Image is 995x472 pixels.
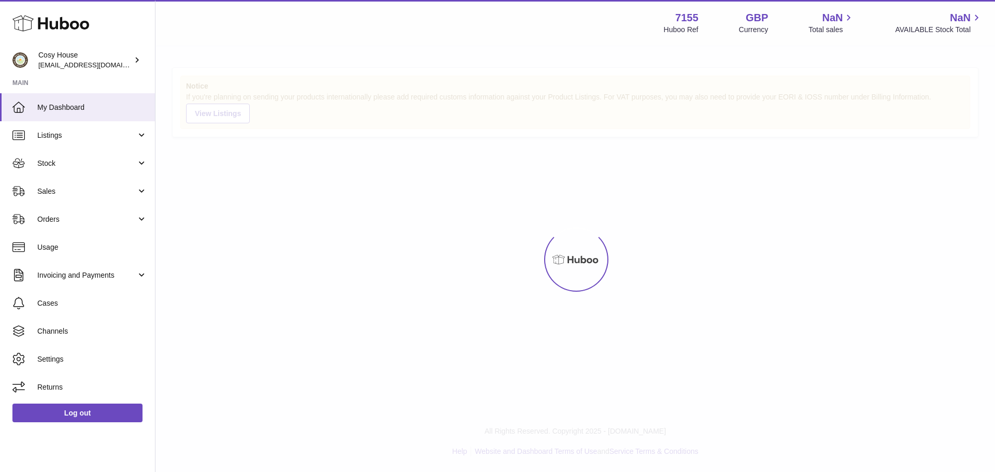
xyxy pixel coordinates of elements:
[895,25,983,35] span: AVAILABLE Stock Total
[37,242,147,252] span: Usage
[12,404,143,422] a: Log out
[37,326,147,336] span: Channels
[38,50,132,70] div: Cosy House
[37,382,147,392] span: Returns
[37,270,136,280] span: Invoicing and Payments
[37,354,147,364] span: Settings
[37,298,147,308] span: Cases
[950,11,971,25] span: NaN
[895,11,983,35] a: NaN AVAILABLE Stock Total
[822,11,843,25] span: NaN
[746,11,768,25] strong: GBP
[739,25,769,35] div: Currency
[808,25,855,35] span: Total sales
[37,131,136,140] span: Listings
[37,159,136,168] span: Stock
[12,52,28,68] img: info@wholesomegoods.com
[37,103,147,112] span: My Dashboard
[675,11,699,25] strong: 7155
[37,214,136,224] span: Orders
[37,187,136,196] span: Sales
[38,61,152,69] span: [EMAIL_ADDRESS][DOMAIN_NAME]
[664,25,699,35] div: Huboo Ref
[808,11,855,35] a: NaN Total sales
